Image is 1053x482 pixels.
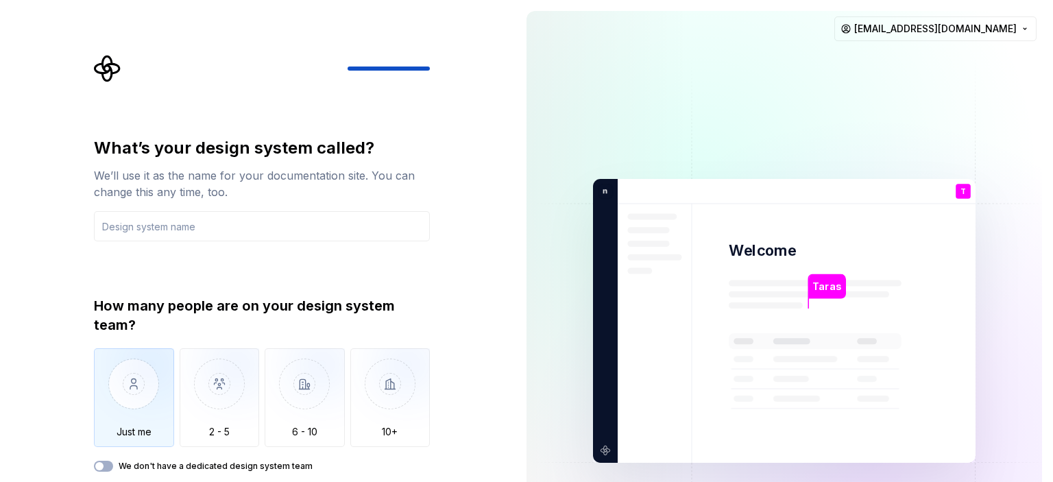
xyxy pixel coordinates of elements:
div: How many people are on your design system team? [94,296,430,335]
label: We don't have a dedicated design system team [119,461,313,472]
span: [EMAIL_ADDRESS][DOMAIN_NAME] [854,22,1017,36]
p: Welcome [729,241,796,261]
svg: Supernova Logo [94,55,121,82]
div: We’ll use it as the name for your documentation site. You can change this any time, too. [94,167,430,200]
p: n [598,185,607,197]
div: What’s your design system called? [94,137,430,159]
p: T [960,188,966,195]
p: Taras [812,279,840,294]
input: Design system name [94,211,430,241]
button: [EMAIL_ADDRESS][DOMAIN_NAME] [834,16,1037,41]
